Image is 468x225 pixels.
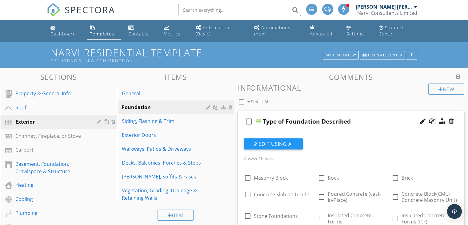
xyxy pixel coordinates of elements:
[310,31,333,37] div: Advanced
[122,187,208,202] div: Vegetation, Grading, Drainage & Retaining Walls
[51,47,417,63] h1: Narvi Residential Template
[65,3,115,16] span: SPECTORA
[244,114,254,129] i: check_box_outline_blank
[360,51,405,59] button: Template Center
[15,195,88,203] div: Cooling
[254,213,298,219] span: Stone Foundations
[447,204,462,219] div: Open Intercom Messenger
[328,174,339,181] span: Rock
[193,22,247,40] a: Automations (Basic)
[344,22,371,40] a: Settings
[402,190,457,203] span: Concrete Block(CMU-Concrete Masonry Unit)
[15,132,88,140] div: Chimney, Fireplace, or Stove
[15,90,88,97] div: Property & General Info.
[128,31,149,37] div: Contacts
[428,84,464,95] div: New
[122,104,208,111] div: Foundation
[346,31,365,37] div: Settings
[254,191,309,198] span: Concrete Slab on Grade
[47,8,115,21] a: SPECTORA
[307,22,339,40] a: Advanced
[362,53,402,57] div: Template Center
[15,146,88,153] div: Carport
[178,4,301,16] input: Search everything...
[164,31,181,37] div: Metrics
[323,51,359,59] button: My Templates
[251,99,270,104] span: Select All
[15,160,88,175] div: Basement, Foundation, Crawlspace & Structure
[90,31,114,37] div: Templates
[379,25,404,37] div: Support Center
[50,31,76,37] div: Dashboard
[244,138,303,149] button: Edit Using AI
[263,118,351,125] div: Type of Foundation Described
[356,4,413,10] div: [PERSON_NAME] [PERSON_NAME]
[15,118,88,125] div: Exterior
[122,159,208,166] div: Decks, Balconies, Porches & Steps
[402,212,446,225] span: Insulated Concrete Forms (ICF)
[51,58,325,63] div: Prelisting's, New Construction
[238,73,465,81] h3: Comments
[244,156,273,161] label: Answer Choices
[357,10,417,16] div: Narvi Consultants Limited
[47,3,60,17] img: The Best Home Inspection Software - Spectora
[87,22,121,40] a: Templates
[252,22,302,40] a: Automations (Advanced)
[122,173,208,180] div: [PERSON_NAME], Soffits & Fascia
[360,52,405,57] a: Template Center
[117,73,234,81] h3: Items
[122,131,208,139] div: Exterior Doors
[326,53,356,57] div: My Templates
[122,145,208,153] div: Walkways, Patios & Driveways
[158,210,194,221] div: Item
[126,22,156,40] a: Contacts
[376,22,420,40] a: Support Center
[15,181,88,189] div: Heating
[48,22,82,40] a: Dashboard
[122,117,208,125] div: Siding, Flashing & Trim
[122,90,208,97] div: General
[15,104,88,111] div: Roof
[254,174,288,181] span: Masonry Block
[15,209,88,217] div: Plumbing
[328,212,372,225] span: Insulated Concrete Forms
[238,84,465,92] h3: Informational
[254,25,290,37] div: Automations (Adv)
[328,190,381,203] span: Poured Concrete (cast-In-Place)
[402,174,413,181] span: Brick
[161,22,188,40] a: Metrics
[196,25,232,37] div: Automations (Basic)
